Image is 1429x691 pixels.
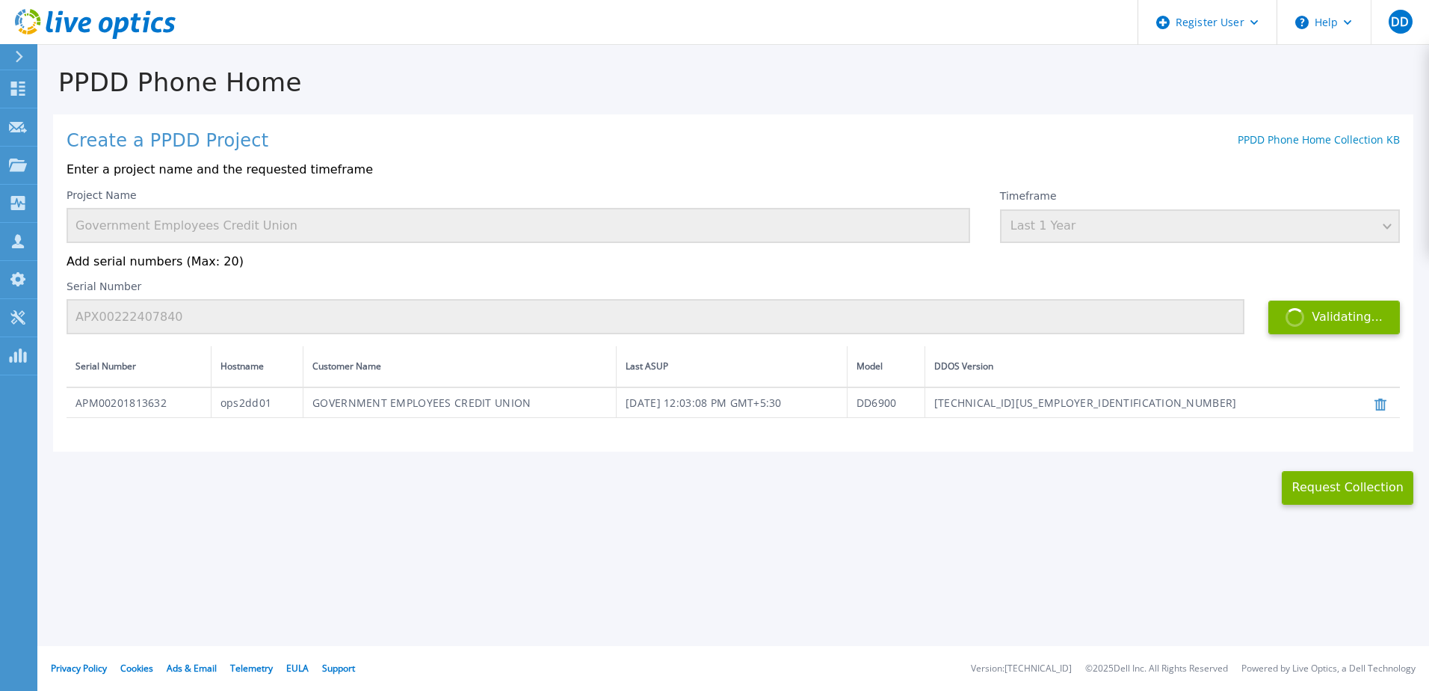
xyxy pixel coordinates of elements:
[37,68,1429,97] h1: PPDD Phone Home
[211,346,303,387] th: Hostname
[230,662,273,675] a: Telemetry
[67,387,211,418] td: APM00201813632
[51,662,107,675] a: Privacy Policy
[1391,16,1409,28] span: DD
[1304,308,1383,327] span: Validating...
[211,387,303,418] td: ops2dd01
[120,662,153,675] a: Cookies
[67,255,1400,268] p: Add serial numbers (Max: 20)
[67,208,970,243] input: Enter Project Name
[286,662,309,675] a: EULA
[67,163,1400,176] p: Enter a project name and the requested timeframe
[1000,190,1057,202] label: Timeframe
[322,662,355,675] a: Support
[1268,301,1400,334] button: Validating...
[617,346,848,387] th: Last ASUP
[1085,664,1228,674] li: © 2025 Dell Inc. All Rights Reserved
[303,346,617,387] th: Customer Name
[617,387,848,418] td: [DATE] 12:03:08 PM GMT+5:30
[303,387,617,418] td: GOVERNMENT EMPLOYEES CREDIT UNION
[971,664,1072,674] li: Version: [TECHNICAL_ID]
[925,387,1348,418] td: [TECHNICAL_ID][US_EMPLOYER_IDENTIFICATION_NUMBER]
[847,346,925,387] th: Model
[67,299,1244,334] input: Enter Serial Number
[1282,471,1413,505] button: Request Collection
[67,190,137,200] label: Project Name
[1241,664,1416,674] li: Powered by Live Optics, a Dell Technology
[67,131,268,152] h1: Create a PPDD Project
[1238,132,1400,147] a: PPDD Phone Home Collection KB
[67,346,211,387] th: Serial Number
[167,662,217,675] a: Ads & Email
[67,281,141,292] label: Serial Number
[847,387,925,418] td: DD6900
[925,346,1348,387] th: DDOS Version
